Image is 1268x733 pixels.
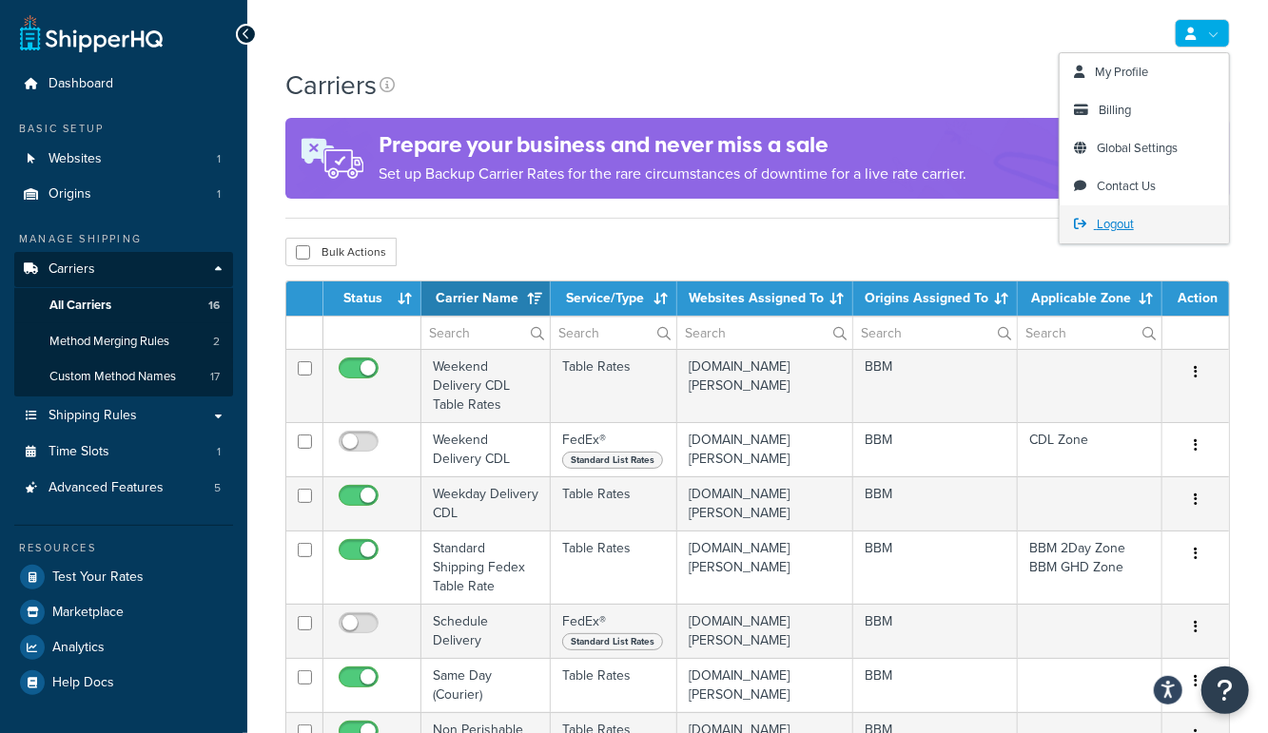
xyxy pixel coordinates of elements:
[49,444,109,460] span: Time Slots
[421,317,550,349] input: Search
[853,658,1018,712] td: BBM
[14,288,233,323] li: All Carriers
[14,560,233,594] a: Test Your Rates
[49,408,137,424] span: Shipping Rules
[1162,281,1229,316] th: Action
[14,252,233,287] a: Carriers
[853,476,1018,530] td: BBM
[421,530,551,604] td: Standard Shipping Fedex Table Rate
[208,298,220,314] span: 16
[421,604,551,658] td: Schedule Delivery
[677,658,853,712] td: [DOMAIN_NAME][PERSON_NAME]
[1060,91,1229,129] a: Billing
[52,640,105,656] span: Analytics
[14,252,233,396] li: Carriers
[677,281,853,316] th: Websites Assigned To: activate to sort column ascending
[14,434,233,470] a: Time Slots 1
[49,76,113,92] span: Dashboard
[677,530,853,604] td: [DOMAIN_NAME][PERSON_NAME]
[1097,177,1156,195] span: Contact Us
[285,238,397,266] button: Bulk Actions
[421,281,551,316] th: Carrier Name: activate to sort column ascending
[14,177,233,212] li: Origins
[14,359,233,395] li: Custom Method Names
[14,324,233,359] a: Method Merging Rules 2
[14,231,233,247] div: Manage Shipping
[1097,215,1134,233] span: Logout
[285,118,379,199] img: ad-rules-rateshop-fe6ec290ccb7230408bd80ed9643f0289d75e0ffd9eb532fc0e269fcd187b520.png
[1060,129,1229,167] a: Global Settings
[210,369,220,385] span: 17
[551,476,677,530] td: Table Rates
[1095,63,1148,81] span: My Profile
[14,177,233,212] a: Origins 1
[853,530,1018,604] td: BBM
[14,288,233,323] a: All Carriers 16
[379,129,966,161] h4: Prepare your business and never miss a sale
[14,142,233,177] li: Websites
[49,480,164,496] span: Advanced Features
[551,422,677,476] td: FedEx®
[421,422,551,476] td: Weekend Delivery CDL
[49,298,111,314] span: All Carriers
[14,67,233,102] a: Dashboard
[551,317,676,349] input: Search
[52,605,124,621] span: Marketplace
[677,317,852,349] input: Search
[49,334,169,350] span: Method Merging Rules
[217,151,221,167] span: 1
[1099,101,1131,119] span: Billing
[49,151,102,167] span: Websites
[551,281,677,316] th: Service/Type: activate to sort column ascending
[677,349,853,422] td: [DOMAIN_NAME][PERSON_NAME]
[1060,167,1229,205] a: Contact Us
[285,67,377,104] h1: Carriers
[853,422,1018,476] td: BBM
[14,595,233,629] li: Marketplace
[217,444,221,460] span: 1
[14,324,233,359] li: Method Merging Rules
[14,665,233,700] a: Help Docs
[551,658,677,712] td: Table Rates
[52,675,114,691] span: Help Docs
[1018,530,1162,604] td: BBM 2Day Zone BBM GHD Zone
[677,422,853,476] td: [DOMAIN_NAME][PERSON_NAME]
[14,398,233,434] a: Shipping Rules
[1018,317,1161,349] input: Search
[213,334,220,350] span: 2
[14,359,233,395] a: Custom Method Names 17
[1201,666,1249,714] button: Open Resource Center
[853,604,1018,658] td: BBM
[562,633,663,650] span: Standard List Rates
[562,452,663,469] span: Standard List Rates
[1018,422,1162,476] td: CDL Zone
[677,604,853,658] td: [DOMAIN_NAME][PERSON_NAME]
[421,349,551,422] td: Weekend Delivery CDL Table Rates
[379,161,966,187] p: Set up Backup Carrier Rates for the rare circumstances of downtime for a live rate carrier.
[1018,281,1162,316] th: Applicable Zone: activate to sort column ascending
[14,121,233,137] div: Basic Setup
[677,476,853,530] td: [DOMAIN_NAME][PERSON_NAME]
[1060,205,1229,243] a: Logout
[14,471,233,506] li: Advanced Features
[853,317,1017,349] input: Search
[551,349,677,422] td: Table Rates
[14,630,233,665] a: Analytics
[551,604,677,658] td: FedEx®
[52,569,144,586] span: Test Your Rates
[853,281,1018,316] th: Origins Assigned To: activate to sort column ascending
[14,434,233,470] li: Time Slots
[551,530,677,604] td: Table Rates
[49,369,176,385] span: Custom Method Names
[323,281,421,316] th: Status: activate to sort column ascending
[1060,53,1229,91] a: My Profile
